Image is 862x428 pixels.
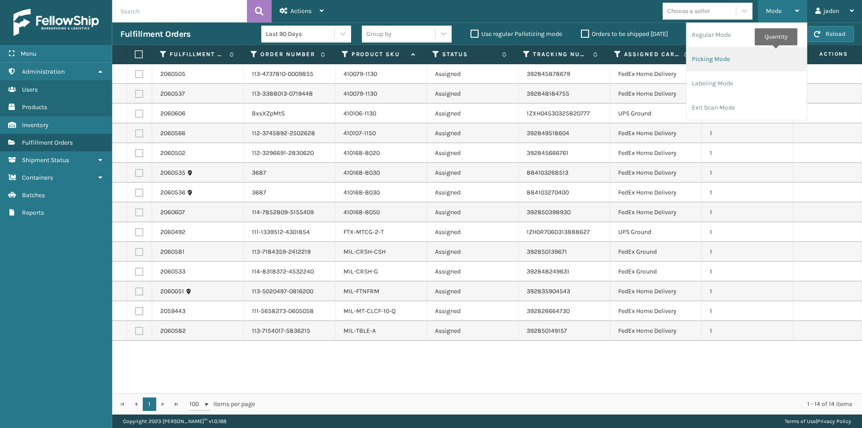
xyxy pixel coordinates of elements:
[22,156,69,164] span: Shipment Status
[343,208,380,216] a: 410168-8050
[244,321,335,341] td: 113-7154017-5836215
[160,129,185,138] a: 2060566
[160,247,185,256] a: 2060581
[268,400,852,409] div: 1 - 14 of 14 items
[160,70,185,79] a: 2060505
[366,29,391,39] div: Group by
[471,30,562,38] label: Use regular Palletizing mode
[244,301,335,321] td: 111-5658273-0605058
[702,163,793,183] td: 1
[817,418,851,424] a: Privacy Policy
[343,327,376,335] a: MIL-TBLE-A
[610,143,702,163] td: FedEx Home Delivery
[790,47,853,62] span: Actions
[427,124,519,143] td: Assigned
[427,282,519,301] td: Assigned
[160,307,185,316] a: 2059443
[123,415,226,428] p: Copyright 2023 [PERSON_NAME]™ v 1.0.188
[427,203,519,222] td: Assigned
[22,191,45,199] span: Batches
[610,301,702,321] td: FedEx Home Delivery
[427,301,519,321] td: Assigned
[527,169,568,176] a: 884103268513
[581,30,668,38] label: Orders to be shipped [DATE]
[702,222,793,242] td: 1
[527,189,569,196] a: 884103270400
[610,203,702,222] td: FedEx Home Delivery
[244,124,335,143] td: 112-3745892-2502628
[22,174,53,181] span: Containers
[427,321,519,341] td: Assigned
[702,262,793,282] td: 1
[527,268,569,275] a: 392848249631
[143,397,156,411] a: 1
[21,50,36,57] span: Menu
[343,90,377,97] a: 410079-1130
[244,222,335,242] td: 111-1339512-4301854
[343,110,376,117] a: 410106-1130
[610,124,702,143] td: FedEx Home Delivery
[427,163,519,183] td: Assigned
[610,321,702,341] td: FedEx Home Delivery
[686,96,807,120] li: Exit Scan Mode
[343,307,396,315] a: MIL-MT-CLCF-10-Q
[533,50,588,58] label: Tracking Number
[170,50,225,58] label: Fulfillment Order Id
[160,327,186,335] a: 2060582
[610,262,702,282] td: FedEx Ground
[244,203,335,222] td: 114-7852809-5155409
[160,208,185,217] a: 2060607
[352,50,407,58] label: Product SKU
[427,104,519,124] td: Assigned
[610,222,702,242] td: UPS Ground
[702,203,793,222] td: 1
[785,415,851,428] div: |
[427,183,519,203] td: Assigned
[527,208,571,216] a: 392850398930
[290,7,312,15] span: Actions
[610,84,702,104] td: FedEx Home Delivery
[805,26,854,42] button: Reload
[244,84,335,104] td: 113-3388013-0719448
[702,124,793,143] td: 1
[160,287,184,296] a: 2060051
[244,104,335,124] td: BxsXZpMtS
[160,109,185,118] a: 2060606
[610,163,702,183] td: FedEx Home Delivery
[702,242,793,262] td: 1
[343,149,380,157] a: 410168-8020
[686,47,807,71] li: Picking Mode
[343,248,386,256] a: MIL-CRSH-CSH
[702,183,793,203] td: 1
[343,228,384,236] a: FTX-MTCG-2-T
[244,262,335,282] td: 114-8318372-4532240
[244,282,335,301] td: 113-5020497-0816200
[427,143,519,163] td: Assigned
[427,222,519,242] td: Assigned
[260,50,316,58] label: Order Number
[686,23,807,47] li: Regular Mode
[343,169,380,176] a: 410168-8030
[160,267,185,276] a: 2060533
[13,9,99,36] img: logo
[244,242,335,262] td: 113-7184359-2412219
[527,149,568,157] a: 392845666761
[160,188,185,197] a: 2060536
[527,228,590,236] a: 1ZH0R7060313888627
[527,287,570,295] a: 392835904543
[766,7,782,15] span: Mode
[189,400,203,409] span: 100
[244,183,335,203] td: 3687
[22,209,44,216] span: Reports
[624,50,679,58] label: Assigned Carrier Service
[667,6,710,16] div: Choose a seller
[343,287,379,295] a: MIL-FTNFRM
[266,29,335,39] div: Last 90 Days
[244,163,335,183] td: 3687
[702,321,793,341] td: 1
[22,121,48,129] span: Inventory
[160,89,185,98] a: 2060537
[527,248,567,256] a: 392850139671
[610,242,702,262] td: FedEx Ground
[686,71,807,96] li: Labeling Mode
